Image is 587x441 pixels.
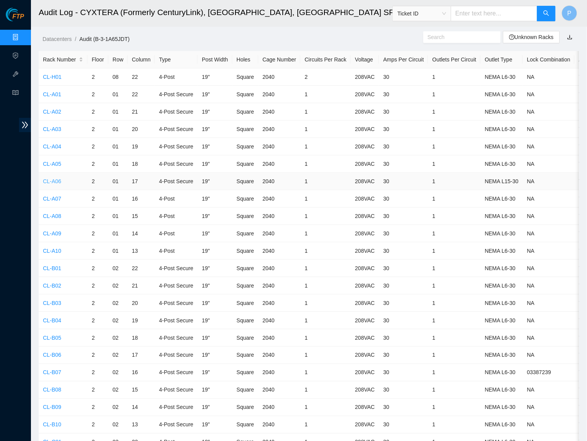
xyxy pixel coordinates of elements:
[198,190,232,208] td: 19"
[258,225,300,242] td: 2040
[75,36,76,42] span: /
[155,103,198,121] td: 4-Post Secure
[351,121,379,138] td: 208VAC
[523,347,575,364] td: NA
[43,230,61,237] a: CL-A09
[351,260,379,277] td: 208VAC
[379,208,428,225] td: 30
[87,208,108,225] td: 2
[379,173,428,190] td: 30
[428,347,481,364] td: 1
[379,260,428,277] td: 30
[232,208,258,225] td: Square
[300,364,351,381] td: 1
[258,364,300,381] td: 2040
[232,155,258,173] td: Square
[543,10,549,17] span: search
[351,86,379,103] td: 208VAC
[300,86,351,103] td: 1
[87,295,108,312] td: 2
[108,190,128,208] td: 01
[87,173,108,190] td: 2
[481,190,523,208] td: NEMA L6-30
[351,329,379,347] td: 208VAC
[379,68,428,86] td: 30
[232,103,258,121] td: Square
[128,103,155,121] td: 21
[128,364,155,381] td: 16
[232,329,258,347] td: Square
[43,178,61,184] a: CL-A06
[43,74,61,80] a: CL-H01
[379,138,428,155] td: 30
[43,196,61,202] a: CL-A07
[428,260,481,277] td: 1
[198,86,232,103] td: 19"
[43,352,61,358] a: CL-B06
[300,51,351,68] th: Circuits Per Rack
[481,295,523,312] td: NEMA L6-30
[108,68,128,86] td: 08
[43,161,61,167] a: CL-A05
[300,173,351,190] td: 1
[108,173,128,190] td: 01
[258,312,300,329] td: 2040
[481,138,523,155] td: NEMA L6-30
[128,347,155,364] td: 17
[428,225,481,242] td: 1
[523,138,575,155] td: NA
[232,312,258,329] td: Square
[108,121,128,138] td: 01
[108,312,128,329] td: 02
[258,329,300,347] td: 2040
[108,242,128,260] td: 01
[428,86,481,103] td: 1
[155,86,198,103] td: 4-Post Secure
[232,277,258,295] td: Square
[300,312,351,329] td: 1
[232,68,258,86] td: Square
[300,103,351,121] td: 1
[379,295,428,312] td: 30
[300,260,351,277] td: 1
[258,155,300,173] td: 2040
[523,329,575,347] td: NA
[562,5,577,21] button: P
[379,242,428,260] td: 30
[481,242,523,260] td: NEMA L6-30
[523,121,575,138] td: NA
[43,422,61,428] a: CL-B10
[300,121,351,138] td: 1
[108,138,128,155] td: 01
[258,138,300,155] td: 2040
[351,138,379,155] td: 208VAC
[87,103,108,121] td: 2
[43,387,61,393] a: CL-B08
[258,86,300,103] td: 2040
[155,121,198,138] td: 4-Post Secure
[6,14,24,24] a: Akamai TechnologiesFTP
[481,347,523,364] td: NEMA L6-30
[198,51,232,68] th: Post Width
[43,213,61,219] a: CL-A08
[87,347,108,364] td: 2
[300,277,351,295] td: 1
[155,208,198,225] td: 4-Post
[128,190,155,208] td: 16
[232,86,258,103] td: Square
[481,155,523,173] td: NEMA L6-30
[428,121,481,138] td: 1
[108,295,128,312] td: 02
[108,347,128,364] td: 02
[481,86,523,103] td: NEMA L6-30
[523,312,575,329] td: NA
[258,242,300,260] td: 2040
[258,173,300,190] td: 2040
[43,265,61,271] a: CL-B01
[428,173,481,190] td: 1
[428,138,481,155] td: 1
[108,225,128,242] td: 01
[379,51,428,68] th: Amps Per Circuit
[87,364,108,381] td: 2
[523,260,575,277] td: NA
